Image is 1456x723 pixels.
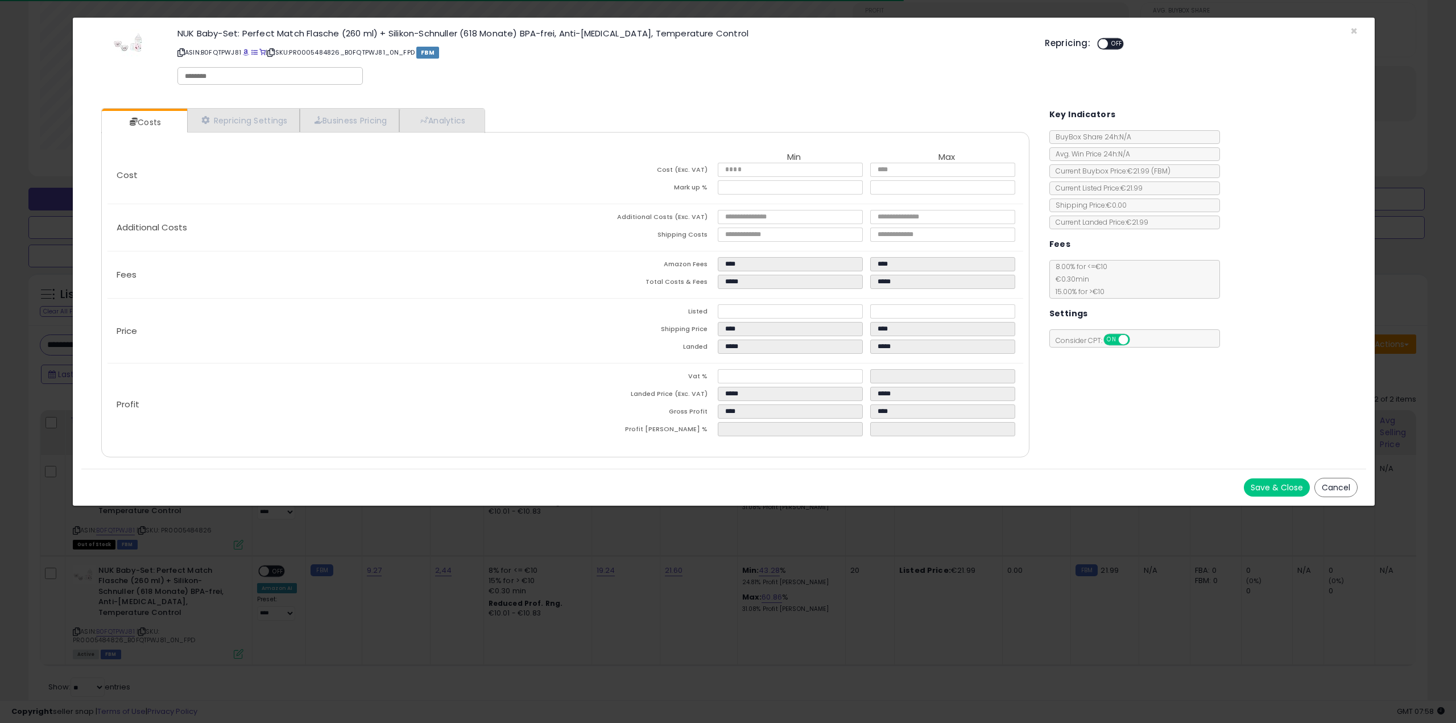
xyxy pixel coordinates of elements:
p: Profit [107,400,565,409]
td: Profit [PERSON_NAME] % [565,422,718,440]
td: Amazon Fees [565,257,718,275]
span: BuyBox Share 24h: N/A [1050,132,1131,142]
a: Costs [102,111,186,134]
p: Cost [107,171,565,180]
h5: Repricing: [1045,39,1090,48]
span: 8.00 % for <= €10 [1050,262,1107,296]
span: Current Landed Price: €21.99 [1050,217,1148,227]
a: Your listing only [259,48,266,57]
td: Landed Price (Exc. VAT) [565,387,718,404]
td: Shipping Costs [565,228,718,245]
th: Min [718,152,870,163]
td: Landed [565,340,718,357]
span: ( FBM ) [1151,166,1170,176]
span: FBM [416,47,439,59]
span: Avg. Win Price 24h: N/A [1050,149,1130,159]
td: Shipping Price [565,322,718,340]
a: All offer listings [251,48,258,57]
td: Gross Profit [565,404,718,422]
span: ON [1105,335,1119,345]
a: BuyBox page [243,48,249,57]
p: ASIN: B0FQTPWJ81 | SKU: PR0005484826_B0FQTPWJ81_0N_FPD [177,43,1028,61]
h5: Key Indicators [1049,108,1116,122]
a: Business Pricing [300,109,399,132]
span: 15.00 % for > €10 [1050,287,1105,296]
td: Listed [565,304,718,322]
span: Shipping Price: €0.00 [1050,200,1127,210]
span: OFF [1108,39,1126,49]
span: Consider CPT: [1050,336,1145,345]
span: OFF [1128,335,1146,345]
td: Additional Costs (Exc. VAT) [565,210,718,228]
h5: Settings [1049,307,1088,321]
p: Price [107,327,565,336]
td: Vat % [565,369,718,387]
th: Max [870,152,1023,163]
td: Total Costs & Fees [565,275,718,292]
td: Mark up % [565,180,718,198]
span: Current Buybox Price: [1050,166,1170,176]
img: 21HUUOtnJOL._SL60_.jpg [113,29,147,56]
a: Analytics [399,109,483,132]
p: Fees [107,270,565,279]
span: × [1350,23,1358,39]
td: Cost (Exc. VAT) [565,163,718,180]
button: Save & Close [1244,478,1310,497]
button: Cancel [1314,478,1358,497]
h5: Fees [1049,237,1071,251]
h3: NUK Baby-Set: Perfect Match Flasche (260 ml) + Silikon-Schnuller (618 Monate) BPA-frei, Anti-[MED... [177,29,1028,38]
p: Additional Costs [107,223,565,232]
a: Repricing Settings [187,109,300,132]
span: €0.30 min [1050,274,1089,284]
span: €21.99 [1127,166,1170,176]
span: Current Listed Price: €21.99 [1050,183,1143,193]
